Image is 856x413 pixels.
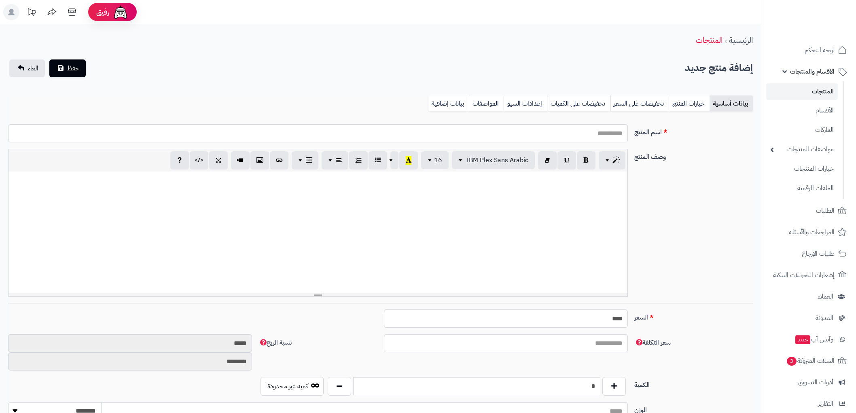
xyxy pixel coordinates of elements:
a: المنتجات [766,83,838,100]
span: الأقسام والمنتجات [790,66,835,77]
span: الطلبات [816,205,835,216]
label: السعر [631,309,756,322]
a: لوحة التحكم [766,40,851,60]
label: وصف المنتج [631,149,756,162]
span: المدونة [816,312,833,324]
span: أدوات التسويق [798,377,833,388]
span: التقارير [818,398,833,409]
a: وآتس آبجديد [766,330,851,349]
span: وآتس آب [795,334,833,345]
span: العملاء [818,291,833,302]
span: 3 [787,356,797,366]
a: خيارات المنتجات [766,160,838,178]
a: الغاء [9,59,45,77]
span: السلات المتروكة [786,355,835,366]
span: نسبة الربح [258,338,292,347]
span: طلبات الإرجاع [802,248,835,259]
a: المنتجات [696,34,723,46]
a: تخفيضات على الكميات [547,95,610,112]
img: logo-2.png [801,18,848,35]
a: مواصفات المنتجات [766,141,838,158]
button: حفظ [49,59,86,77]
h2: إضافة منتج جديد [685,60,753,76]
a: الماركات [766,121,838,139]
label: اسم المنتج [631,124,756,137]
a: المواصفات [469,95,504,112]
a: المدونة [766,308,851,328]
span: لوحة التحكم [805,44,835,56]
a: المراجعات والأسئلة [766,222,851,242]
button: 16 [421,151,449,169]
a: بيانات أساسية [710,95,753,112]
a: إعدادات السيو [504,95,547,112]
a: تحديثات المنصة [21,4,42,22]
button: IBM Plex Sans Arabic [452,151,535,169]
a: تخفيضات على السعر [610,95,669,112]
a: الطلبات [766,201,851,220]
span: حفظ [67,64,79,73]
span: سعر التكلفة [634,338,671,347]
a: أدوات التسويق [766,373,851,392]
img: ai-face.png [112,4,129,20]
a: الرئيسية [729,34,753,46]
span: IBM Plex Sans Arabic [466,155,528,165]
span: رفيق [96,7,109,17]
a: الملفات الرقمية [766,180,838,197]
a: إشعارات التحويلات البنكية [766,265,851,285]
span: جديد [795,335,810,344]
span: الغاء [28,64,38,73]
a: السلات المتروكة3 [766,351,851,371]
label: الكمية [631,377,756,390]
span: المراجعات والأسئلة [789,227,835,238]
a: العملاء [766,287,851,306]
a: الأقسام [766,102,838,119]
a: خيارات المنتج [669,95,710,112]
a: طلبات الإرجاع [766,244,851,263]
span: إشعارات التحويلات البنكية [773,269,835,281]
a: بيانات إضافية [428,95,469,112]
span: 16 [434,155,442,165]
